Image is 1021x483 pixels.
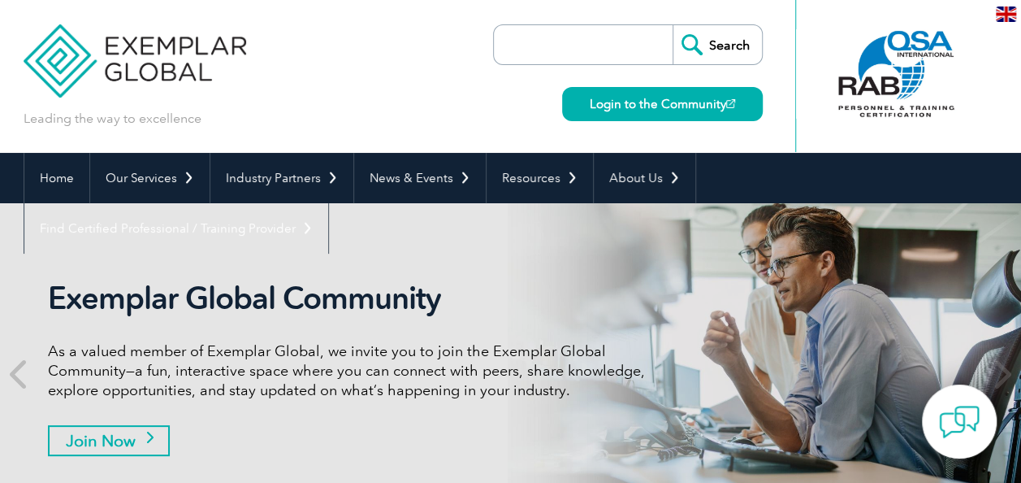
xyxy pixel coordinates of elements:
[939,402,980,442] img: contact-chat.png
[673,25,762,64] input: Search
[24,110,201,128] p: Leading the way to excellence
[48,342,657,400] p: As a valued member of Exemplar Global, we invite you to join the Exemplar Global Community—a fun,...
[210,153,353,203] a: Industry Partners
[487,153,593,203] a: Resources
[996,7,1016,22] img: en
[24,203,328,254] a: Find Certified Professional / Training Provider
[594,153,695,203] a: About Us
[48,280,657,317] h2: Exemplar Global Community
[354,153,486,203] a: News & Events
[90,153,210,203] a: Our Services
[562,87,763,121] a: Login to the Community
[48,425,170,456] a: Join Now
[24,153,89,203] a: Home
[726,99,735,108] img: open_square.png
